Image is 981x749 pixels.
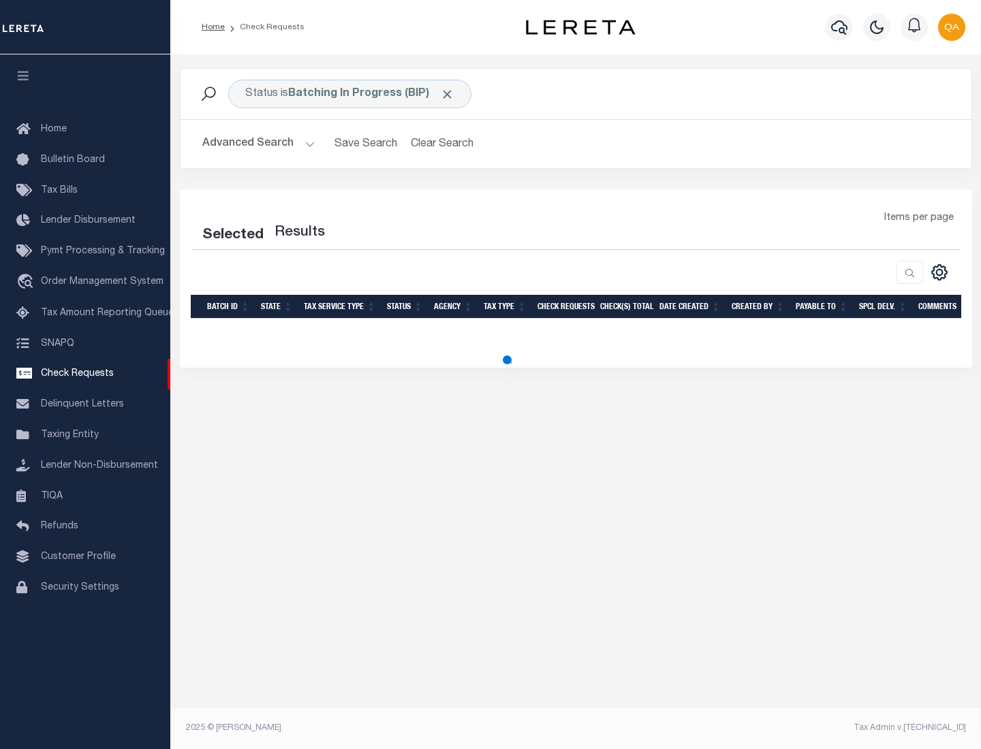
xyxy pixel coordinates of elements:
[41,400,124,409] span: Delinquent Letters
[41,125,67,134] span: Home
[913,295,974,319] th: Comments
[854,295,913,319] th: Spcl Delv.
[41,186,78,195] span: Tax Bills
[429,295,478,319] th: Agency
[595,295,654,319] th: Check(s) Total
[41,583,119,592] span: Security Settings
[440,87,454,101] span: Click to Remove
[654,295,726,319] th: Date Created
[41,155,105,165] span: Bulletin Board
[41,277,163,287] span: Order Management System
[202,295,255,319] th: Batch Id
[202,131,315,157] button: Advanced Search
[275,222,325,244] label: Results
[176,722,576,734] div: 2025 © [PERSON_NAME].
[288,89,454,99] b: Batching In Progress (BIP)
[228,80,471,108] div: Click to Edit
[41,461,158,471] span: Lender Non-Disbursement
[586,722,966,734] div: Tax Admin v.[TECHNICAL_ID]
[202,23,225,31] a: Home
[298,295,381,319] th: Tax Service Type
[41,522,78,531] span: Refunds
[790,295,854,319] th: Payable To
[41,491,63,500] span: TIQA
[726,295,790,319] th: Created By
[41,552,116,562] span: Customer Profile
[16,274,38,291] i: travel_explore
[41,246,165,256] span: Pymt Processing & Tracking
[41,369,114,379] span: Check Requests
[41,430,99,440] span: Taxing Entity
[41,308,174,318] span: Tax Amount Reporting Queue
[478,295,532,319] th: Tax Type
[405,131,480,157] button: Clear Search
[884,211,954,226] span: Items per page
[532,295,595,319] th: Check Requests
[326,131,405,157] button: Save Search
[938,14,965,41] img: svg+xml;base64,PHN2ZyB4bWxucz0iaHR0cDovL3d3dy53My5vcmcvMjAwMC9zdmciIHBvaW50ZXItZXZlbnRzPSJub25lIi...
[381,295,429,319] th: Status
[225,21,305,33] li: Check Requests
[526,20,635,35] img: logo-dark.svg
[41,338,74,348] span: SNAPQ
[202,225,264,246] div: Selected
[255,295,298,319] th: State
[41,216,136,225] span: Lender Disbursement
